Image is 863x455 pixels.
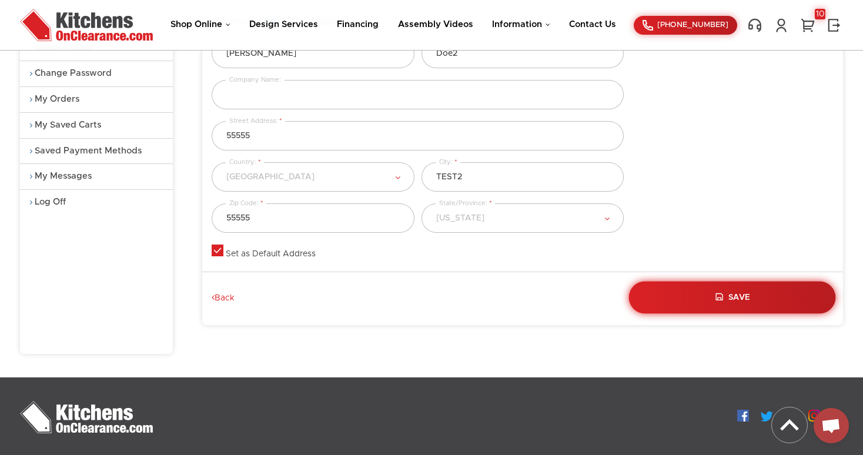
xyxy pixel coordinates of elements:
[20,9,153,41] img: Kitchens On Clearance
[398,20,473,29] a: Assembly Videos
[629,281,836,313] button: Save
[815,9,825,19] div: 10
[799,18,817,33] a: 10
[20,61,173,86] a: Change Password
[657,21,728,29] span: [PHONE_NUMBER]
[337,20,379,29] a: Financing
[20,401,153,433] img: Kitchens On Clearance
[772,407,807,443] img: Back to top
[20,164,173,189] a: My Messages
[569,20,616,29] a: Contact Us
[249,20,318,29] a: Design Services
[212,293,235,304] a: Back
[170,20,230,29] a: Shop Online
[226,249,316,260] div: Set as Default Address
[20,190,173,215] a: Log Off
[20,139,173,164] a: Saved Payment Methods
[492,20,550,29] a: Information
[20,87,173,112] a: My Orders
[20,113,173,138] a: My Saved Carts
[634,16,737,35] a: [PHONE_NUMBER]
[737,410,749,421] img: Facebook
[814,408,849,443] a: Open chat
[729,293,750,302] span: Save
[808,410,820,421] img: Instagram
